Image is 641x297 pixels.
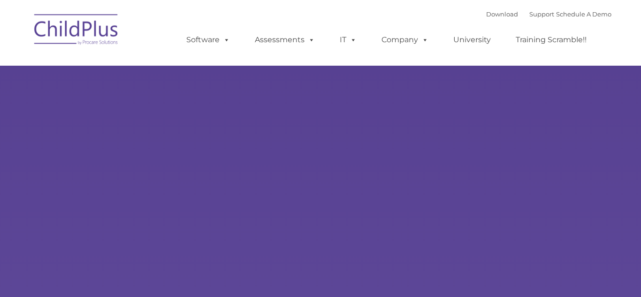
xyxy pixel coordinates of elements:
font: | [486,10,611,18]
a: Training Scramble!! [506,30,596,49]
a: Assessments [245,30,324,49]
img: ChildPlus by Procare Solutions [30,8,123,54]
a: Software [177,30,239,49]
a: IT [330,30,366,49]
a: Support [529,10,554,18]
a: Company [372,30,438,49]
a: Download [486,10,518,18]
a: Schedule A Demo [556,10,611,18]
a: University [444,30,500,49]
